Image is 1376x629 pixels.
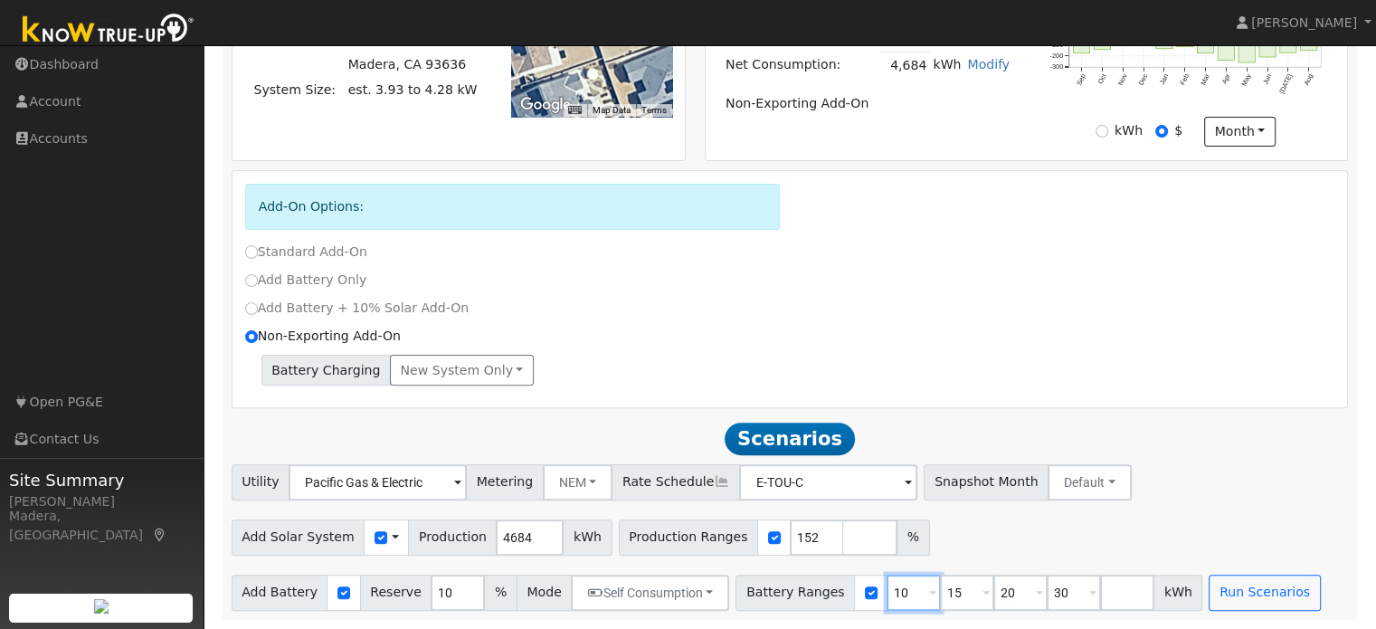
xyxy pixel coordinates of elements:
[484,575,517,611] span: %
[1240,72,1253,88] text: May
[94,599,109,614] img: retrieve
[360,575,432,611] span: Reserve
[1153,575,1202,611] span: kWh
[345,78,480,103] td: System Size
[516,93,575,117] a: Open this area in Google Maps (opens a new window)
[516,93,575,117] img: Google
[245,327,401,346] label: Non-Exporting Add-On
[245,271,367,290] label: Add Battery Only
[619,519,758,556] span: Production Ranges
[1198,34,1214,53] rect: onclick=""
[466,464,544,500] span: Metering
[1075,72,1087,87] text: Sep
[1116,72,1129,87] text: Nov
[563,519,612,556] span: kWh
[897,519,929,556] span: %
[14,10,204,51] img: Know True-Up
[348,82,478,97] span: est. 3.93 to 4.28 kW
[245,299,470,318] label: Add Battery + 10% Solar Add-On
[641,105,667,115] a: Terms (opens in new tab)
[1251,15,1357,30] span: [PERSON_NAME]
[543,464,613,500] button: NEM
[345,52,480,78] td: Madera, CA 93636
[245,243,367,262] label: Standard Add-On
[879,52,930,79] td: 4,684
[924,464,1049,500] span: Snapshot Month
[251,78,345,103] td: System Size:
[9,507,194,545] div: Madera, [GEOGRAPHIC_DATA]
[1156,34,1172,49] rect: onclick=""
[739,464,917,500] input: Select a Rate Schedule
[571,575,729,611] button: Self Consumption
[9,468,194,492] span: Site Summary
[568,104,581,117] button: Keyboard shortcuts
[245,302,258,315] input: Add Battery + 10% Solar Add-On
[1174,121,1182,140] label: $
[1137,72,1150,87] text: Dec
[612,464,740,500] span: Rate Schedule
[517,575,572,611] span: Mode
[1209,575,1320,611] button: Run Scenarios
[1259,34,1276,57] rect: onclick=""
[152,528,168,542] a: Map
[1048,464,1132,500] button: Default
[930,52,964,79] td: kWh
[1115,121,1143,140] label: kWh
[1179,72,1191,86] text: Feb
[1050,52,1064,60] text: -200
[1050,62,1064,71] text: -300
[1158,72,1170,86] text: Jan
[722,52,878,79] td: Net Consumption:
[261,355,391,386] span: Battery Charging
[232,519,365,556] span: Add Solar System
[1278,72,1295,95] text: [DATE]
[390,355,534,386] button: New system only
[1155,125,1168,138] input: $
[1073,34,1089,53] rect: onclick=""
[232,464,290,500] span: Utility
[967,57,1010,71] a: Modify
[1204,117,1276,148] button: month
[1303,72,1315,87] text: Aug
[245,330,258,343] input: Non-Exporting Add-On
[9,492,194,511] div: [PERSON_NAME]
[1096,72,1108,85] text: Oct
[232,575,328,611] span: Add Battery
[1220,72,1232,86] text: Apr
[1238,34,1255,62] rect: onclick=""
[1200,72,1212,87] text: Mar
[245,274,258,287] input: Add Battery Only
[1218,34,1234,61] rect: onclick=""
[1096,125,1108,138] input: kWh
[593,104,631,117] button: Map Data
[1050,41,1064,49] text: -100
[245,184,781,230] div: Add-On Options:
[735,575,855,611] span: Battery Ranges
[1280,34,1296,53] rect: onclick=""
[725,423,854,455] span: Scenarios
[1177,34,1193,47] rect: onclick=""
[408,519,497,556] span: Production
[1301,34,1317,51] rect: onclick=""
[245,245,258,258] input: Standard Add-On
[1094,34,1110,50] rect: onclick=""
[289,464,467,500] input: Select a Utility
[1261,72,1273,86] text: Jun
[722,91,1012,117] td: Non-Exporting Add-On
